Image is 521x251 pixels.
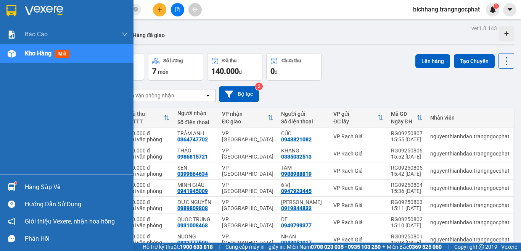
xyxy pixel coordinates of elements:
div: Tại văn phòng [129,171,170,177]
img: warehouse-icon [8,183,16,191]
div: VP [GEOGRAPHIC_DATA] [222,199,273,211]
div: VP Rạch Giá [333,219,383,225]
th: Toggle SortBy [330,108,387,128]
div: MINH GIÀU [177,182,214,188]
div: 0949799377 [281,222,312,228]
span: close-circle [133,7,138,11]
div: THẢO [177,147,214,154]
span: Cung cấp máy in - giấy in: [225,243,285,251]
div: Ngày ĐH [391,118,416,125]
div: VP [GEOGRAPHIC_DATA] [222,130,273,143]
button: Số lượng7món [148,53,203,81]
span: món [158,69,169,75]
div: nguyenthianhdao.trangngocphat [430,185,510,191]
div: Tại văn phòng [129,240,170,246]
button: file-add [171,3,184,16]
span: caret-down [507,6,513,13]
div: Chưa thu [281,58,301,63]
div: RG09250804 [391,182,423,188]
div: VP nhận [222,111,267,117]
div: VP Rạch Giá [333,151,383,157]
div: SEN [177,165,214,171]
div: RG09250806 [391,147,423,154]
span: 1 [495,3,497,9]
div: NHAN [281,233,326,240]
span: bichhang.trangngocphat [407,5,486,14]
div: 15:52 [DATE] [391,154,423,160]
div: DE [281,216,326,222]
div: 0947923445 [281,188,312,194]
img: icon-new-feature [489,6,496,13]
span: Giới thiệu Vexere, nhận hoa hồng [25,217,115,226]
span: file-add [175,7,180,12]
th: Toggle SortBy [387,108,426,128]
span: aim [192,7,198,12]
div: QUOC TRUNG [177,216,214,222]
div: VP Rạch Giá [333,133,383,139]
strong: 0708 023 035 - 0935 103 250 [311,244,381,250]
div: HTTT [129,118,164,125]
button: Bộ lọc [219,86,259,102]
div: 20.000 đ [129,233,170,240]
div: nguyenthianhdao.trangngocphat [430,133,510,139]
span: đ [239,69,242,75]
div: 0931008468 [177,222,208,228]
button: Lên hàng [415,54,450,68]
div: VP Rạch Giá [333,185,383,191]
button: Đã thu140.000đ [207,53,262,81]
th: Toggle SortBy [125,108,174,128]
div: Tại văn phòng [129,222,170,228]
th: Toggle SortBy [218,108,277,128]
span: down [122,31,128,37]
div: Đã thu [129,111,164,117]
div: Chọn văn phòng nhận [122,92,174,99]
div: 15:55 [DATE] [391,136,423,143]
span: close-circle [133,6,138,13]
div: 0919844833 [281,205,312,211]
span: | [447,243,449,251]
div: Tạo kho hàng mới [499,26,514,41]
button: plus [153,3,166,16]
div: Người nhận [177,110,214,116]
span: copyright [479,244,484,249]
div: 15:08 [DATE] [391,240,423,246]
div: Đã thu [222,58,236,63]
div: ver 1.8.143 [471,24,497,32]
div: 15:36 [DATE] [391,188,423,194]
div: nguyenthianhdao.trangngocphat [430,151,510,157]
button: caret-down [503,3,516,16]
span: Hỗ trợ kỹ thuật: [143,243,213,251]
div: TÂM [281,165,326,171]
div: Tại văn phòng [129,188,170,194]
div: 20.000 đ [129,182,170,188]
div: Số điện thoại [177,119,214,125]
span: 7 [152,66,156,76]
span: ⚪️ [383,245,385,248]
div: 20.000 đ [129,199,170,205]
div: RG09250805 [391,165,423,171]
div: VP [GEOGRAPHIC_DATA] [222,216,273,228]
div: VP Rạch Giá [333,202,383,208]
sup: 2 [255,83,263,90]
div: 0988988819 [281,171,312,177]
span: Kho hàng [25,50,51,57]
div: 0399664634 [177,171,208,177]
sup: 1 [14,182,17,184]
div: VP [GEOGRAPHIC_DATA] [222,182,273,194]
div: Số lượng [163,58,183,63]
button: Chưa thu0đ [266,53,322,81]
div: 20.000 đ [129,147,170,154]
div: Số điện thoại [281,118,326,125]
div: 0986815721 [177,154,208,160]
img: warehouse-icon [8,50,16,58]
div: ĐỨC NGUYÊN [177,199,214,205]
div: RG09250801 [391,233,423,240]
button: aim [188,3,202,16]
div: RG09250802 [391,216,423,222]
span: Báo cáo [25,29,48,39]
div: 0948052017 [281,240,312,246]
img: logo-vxr [6,5,16,16]
div: nguyenthianhdao.trangngocphat [430,236,510,243]
div: 0989809808 [177,205,208,211]
div: 0948821082 [281,136,312,143]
